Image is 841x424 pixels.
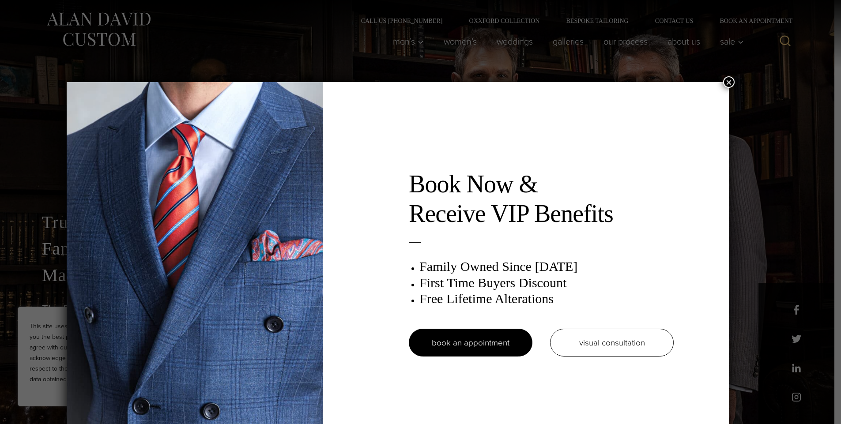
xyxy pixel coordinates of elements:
h3: Family Owned Since [DATE] [419,259,674,274]
h2: Book Now & Receive VIP Benefits [409,169,674,229]
a: visual consultation [550,329,674,356]
button: Close [723,76,735,88]
a: book an appointment [409,329,532,356]
h3: First Time Buyers Discount [419,275,674,291]
h3: Free Lifetime Alterations [419,291,674,307]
